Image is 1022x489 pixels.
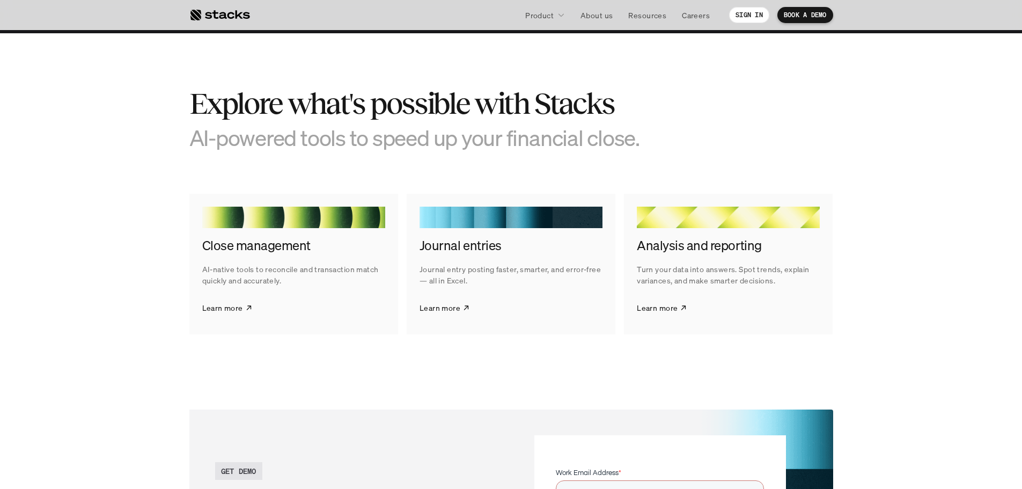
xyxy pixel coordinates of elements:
a: Resources [622,5,673,25]
a: Learn more [202,295,253,322]
h3: AI-powered tools to speed up your financial close. [189,125,672,151]
h4: Journal entries [420,237,602,255]
h2: GET DEMO [221,465,256,477]
a: Privacy Policy [127,214,174,222]
p: Product [525,10,554,21]
h4: Close management [202,237,385,255]
label: Please complete this required field. [3,34,208,44]
p: Learn more [202,302,243,313]
a: SIGN IN [729,7,769,23]
p: BOOK A DEMO [784,11,827,19]
p: Learn more [637,302,678,313]
h2: Explore what's possible with Stacks [189,87,672,120]
a: Learn more [420,295,470,322]
a: Learn more [637,295,687,322]
a: About us [574,5,619,25]
p: SIGN IN [736,11,763,19]
p: Turn your data into answers. Spot trends, explain variances, and make smarter decisions. [637,264,820,286]
p: About us [580,10,613,21]
p: Careers [682,10,710,21]
a: BOOK A DEMO [777,7,833,23]
p: Journal entry posting faster, smarter, and error-free — all in Excel. [420,264,602,286]
h4: Analysis and reporting [637,237,820,255]
p: AI-native tools to reconcile and transaction match quickly and accurately. [202,264,385,286]
p: Resources [628,10,666,21]
a: Careers [675,5,716,25]
p: Learn more [420,302,460,313]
